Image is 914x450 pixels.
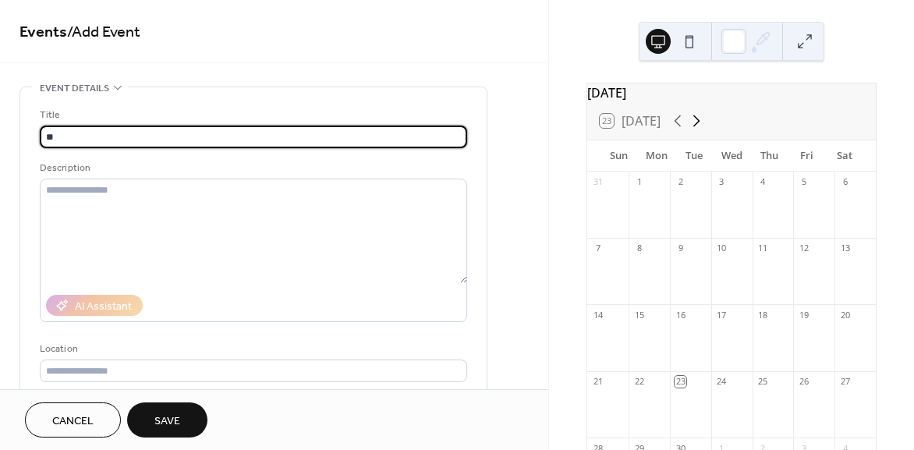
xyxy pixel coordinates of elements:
[798,176,809,188] div: 5
[19,17,67,48] a: Events
[154,413,180,430] span: Save
[675,376,686,388] div: 23
[40,341,464,357] div: Location
[750,140,788,172] div: Thu
[40,80,109,97] span: Event details
[757,376,769,388] div: 25
[52,413,94,430] span: Cancel
[757,243,769,254] div: 11
[716,243,728,254] div: 10
[716,376,728,388] div: 24
[675,309,686,321] div: 16
[798,243,809,254] div: 12
[826,140,863,172] div: Sat
[587,83,876,102] div: [DATE]
[675,140,713,172] div: Tue
[839,376,851,388] div: 27
[675,243,686,254] div: 9
[592,376,604,388] div: 21
[592,309,604,321] div: 14
[716,309,728,321] div: 17
[67,17,140,48] span: / Add Event
[788,140,825,172] div: Fri
[637,140,675,172] div: Mon
[633,376,645,388] div: 22
[713,140,750,172] div: Wed
[40,107,464,123] div: Title
[839,243,851,254] div: 13
[127,402,207,438] button: Save
[839,176,851,188] div: 6
[839,309,851,321] div: 20
[633,176,645,188] div: 1
[592,176,604,188] div: 31
[757,176,769,188] div: 4
[25,402,121,438] button: Cancel
[675,176,686,188] div: 2
[40,160,464,176] div: Description
[798,309,809,321] div: 19
[633,309,645,321] div: 15
[600,140,637,172] div: Sun
[716,176,728,188] div: 3
[592,243,604,254] div: 7
[633,243,645,254] div: 8
[798,376,809,388] div: 26
[757,309,769,321] div: 18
